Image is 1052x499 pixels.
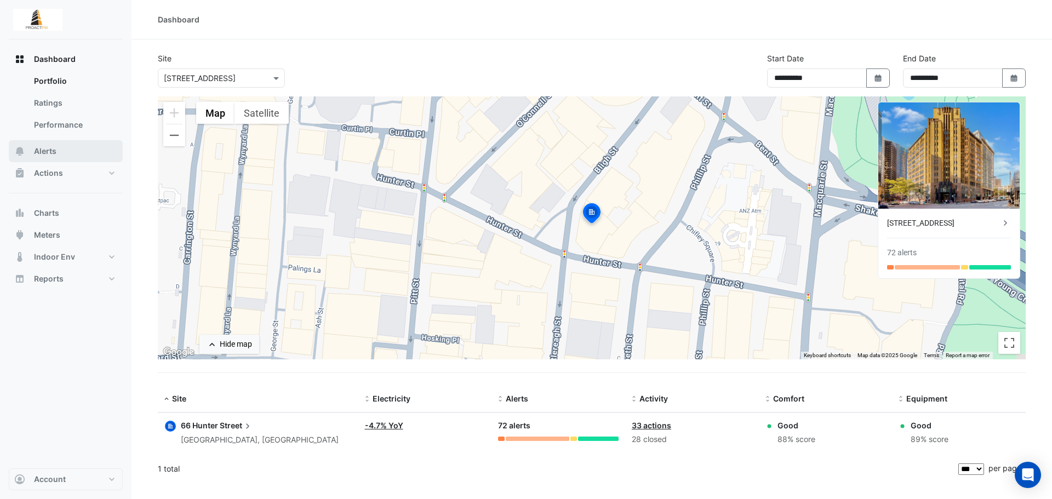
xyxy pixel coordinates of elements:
[998,332,1020,354] button: Toggle fullscreen view
[34,146,56,157] span: Alerts
[632,433,752,446] div: 28 closed
[1009,73,1019,83] fa-icon: Select Date
[181,421,218,430] span: 66 Hunter
[9,48,123,70] button: Dashboard
[181,434,339,446] div: [GEOGRAPHIC_DATA], [GEOGRAPHIC_DATA]
[158,455,956,483] div: 1 total
[163,102,185,124] button: Zoom in
[9,162,123,184] button: Actions
[9,268,123,290] button: Reports
[632,421,671,430] a: 33 actions
[13,9,62,31] img: Company Logo
[34,230,60,240] span: Meters
[777,420,815,431] div: Good
[14,230,25,240] app-icon: Meters
[14,168,25,179] app-icon: Actions
[906,394,947,403] span: Equipment
[580,202,604,228] img: site-pin-selected.svg
[1015,462,1041,488] div: Open Intercom Messenger
[25,114,123,136] a: Performance
[804,352,851,359] button: Keyboard shortcuts
[199,335,259,354] button: Hide map
[34,474,66,485] span: Account
[878,102,1020,209] img: 66 Hunter Street
[25,92,123,114] a: Ratings
[9,246,123,268] button: Indoor Env
[773,394,804,403] span: Comfort
[506,394,528,403] span: Alerts
[161,345,197,359] img: Google
[9,70,123,140] div: Dashboard
[777,433,815,446] div: 88% score
[34,208,59,219] span: Charts
[163,124,185,146] button: Zoom out
[25,70,123,92] a: Portfolio
[235,102,289,124] button: Show satellite imagery
[14,273,25,284] app-icon: Reports
[946,352,990,358] a: Report a map error
[158,14,199,25] div: Dashboard
[14,251,25,262] app-icon: Indoor Env
[873,73,883,83] fa-icon: Select Date
[9,202,123,224] button: Charts
[220,420,253,432] span: Street
[887,247,917,259] div: 72 alerts
[924,352,939,358] a: Terms (opens in new tab)
[9,224,123,246] button: Meters
[911,433,948,446] div: 89% score
[34,251,75,262] span: Indoor Env
[220,339,252,350] div: Hide map
[172,394,186,403] span: Site
[887,217,1000,229] div: [STREET_ADDRESS]
[34,54,76,65] span: Dashboard
[9,468,123,490] button: Account
[903,53,936,64] label: End Date
[158,53,171,64] label: Site
[196,102,235,124] button: Show street map
[14,146,25,157] app-icon: Alerts
[365,421,403,430] a: -4.7% YoY
[857,352,917,358] span: Map data ©2025 Google
[161,345,197,359] a: Open this area in Google Maps (opens a new window)
[9,140,123,162] button: Alerts
[34,168,63,179] span: Actions
[911,420,948,431] div: Good
[767,53,804,64] label: Start Date
[34,273,64,284] span: Reports
[639,394,668,403] span: Activity
[373,394,410,403] span: Electricity
[988,463,1021,473] span: per page
[498,420,619,432] div: 72 alerts
[14,54,25,65] app-icon: Dashboard
[14,208,25,219] app-icon: Charts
